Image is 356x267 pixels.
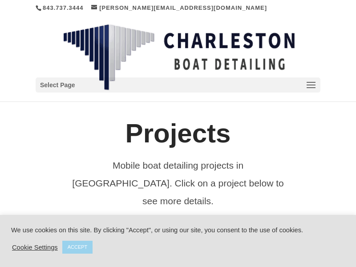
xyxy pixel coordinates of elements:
[63,24,295,91] img: Charleston Boat Detailing
[69,115,287,157] h1: Projects
[91,4,267,11] a: [PERSON_NAME][EMAIL_ADDRESS][DOMAIN_NAME]
[40,80,75,90] span: Select Page
[43,4,84,11] a: 843.737.3444
[11,226,345,234] div: We use cookies on this site. By clicking "Accept", or using our site, you consent to the use of c...
[12,243,58,251] a: Cookie Settings
[62,241,93,254] a: ACCEPT
[69,157,287,210] p: Mobile boat detailing projects in [GEOGRAPHIC_DATA]. Click on a project below to see more details.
